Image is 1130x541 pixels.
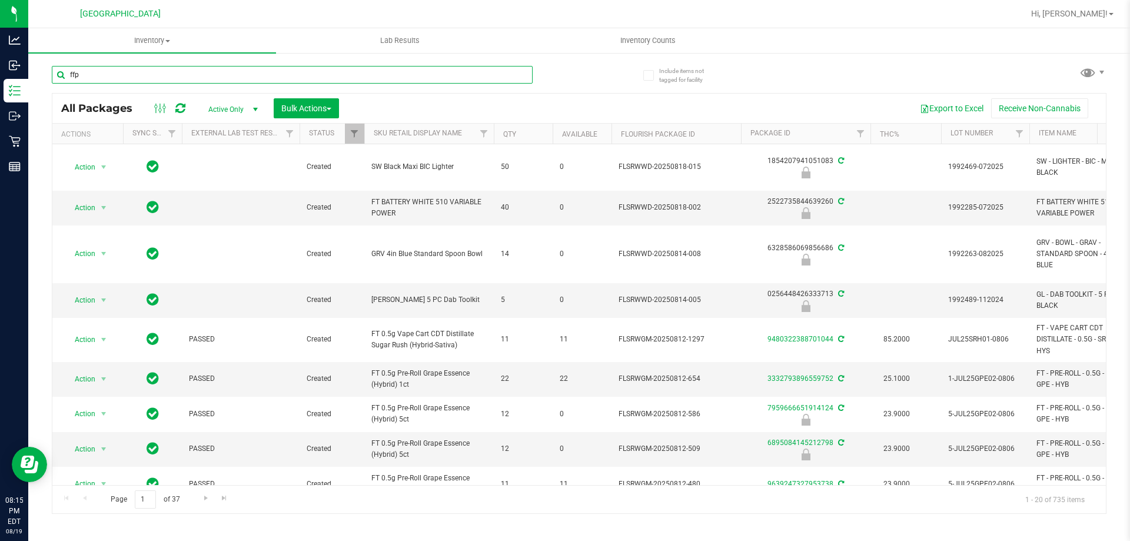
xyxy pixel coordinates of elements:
span: Action [64,476,96,492]
span: 1-JUL25GPE02-0806 [948,373,1022,384]
span: FLSRWGM-20250812-480 [619,479,734,490]
span: Sync from Compliance System [836,480,844,488]
span: 40 [501,202,546,213]
a: Sku Retail Display Name [374,129,462,137]
span: Hi, [PERSON_NAME]! [1031,9,1108,18]
span: FT 0.5g Pre-Roll Grape Essence (Hybrid) 5ct [371,473,487,495]
a: External Lab Test Result [191,129,284,137]
span: Lab Results [364,35,436,46]
span: Action [64,371,96,387]
span: 50 [501,161,546,172]
span: 1992489-112024 [948,294,1022,306]
span: 5 [501,294,546,306]
span: In Sync [147,158,159,175]
span: Action [64,159,96,175]
span: FLSRWWD-20250814-005 [619,294,734,306]
span: FLSRWGM-20250812-654 [619,373,734,384]
span: Sync from Compliance System [836,439,844,447]
span: Created [307,443,357,454]
a: 9639247327953738 [767,480,833,488]
a: Filter [1010,124,1029,144]
span: 0 [560,202,604,213]
inline-svg: Reports [9,161,21,172]
span: select [97,371,111,387]
div: Actions [61,130,118,138]
a: Inventory Counts [524,28,772,53]
div: 0256448426333713 [739,288,872,311]
span: In Sync [147,440,159,457]
a: Flourish Package ID [621,130,695,138]
span: FT BATTERY WHITE 510 VARIABLE POWER [371,197,487,219]
p: 08/19 [5,527,23,536]
span: 0 [560,294,604,306]
span: 1992263-082025 [948,248,1022,260]
a: Item Name [1039,129,1076,137]
span: GL - DAB TOOLKIT - 5 PC - BLACK [1036,289,1125,311]
span: SW Black Maxi BIC Lighter [371,161,487,172]
span: PASSED [189,334,293,345]
a: Qty [503,130,516,138]
span: FT - PRE-ROLL - 0.5G - 5CT - GPE - HYB [1036,403,1125,425]
a: 3332793896559752 [767,374,833,383]
span: [GEOGRAPHIC_DATA] [80,9,161,19]
span: [PERSON_NAME] 5 PC Dab Toolkit [371,294,487,306]
inline-svg: Retail [9,135,21,147]
a: Inventory [28,28,276,53]
a: Go to the next page [197,490,214,506]
span: In Sync [147,245,159,262]
span: 11 [501,334,546,345]
span: FLSRWWD-20250814-008 [619,248,734,260]
span: Created [307,294,357,306]
button: Bulk Actions [274,98,339,118]
span: 5-JUL25GPE02-0806 [948,443,1022,454]
a: Status [309,129,334,137]
a: Lot Number [950,129,993,137]
a: 6895084145212798 [767,439,833,447]
a: THC% [880,130,899,138]
span: select [97,159,111,175]
span: select [97,331,111,348]
a: Filter [162,124,182,144]
button: Receive Non-Cannabis [991,98,1088,118]
span: Created [307,409,357,420]
span: PASSED [189,409,293,420]
span: 25.1000 [878,370,916,387]
span: FT - PRE-ROLL - 0.5G - 5CT - GPE - HYB [1036,438,1125,460]
span: 1 - 20 of 735 items [1016,490,1094,508]
span: select [97,441,111,457]
div: Newly Received [739,414,872,426]
span: SW - LIGHTER - BIC - MAXI - BLACK [1036,156,1125,178]
span: Inventory [28,35,276,46]
span: 23.9000 [878,476,916,493]
span: FT - PRE-ROLL - 0.5G - 1CT - GPE - HYB [1036,368,1125,390]
button: Export to Excel [912,98,991,118]
span: Sync from Compliance System [836,244,844,252]
span: FT - PRE-ROLL - 0.5G - 5CT - GPE - HYB [1036,473,1125,495]
span: Created [307,202,357,213]
a: Filter [851,124,870,144]
span: 0 [560,248,604,260]
div: Newly Received [739,167,872,178]
div: Newly Received [739,300,872,312]
span: Inventory Counts [604,35,692,46]
span: FT 0.5g Vape Cart CDT Distillate Sugar Rush (Hybrid-Sativa) [371,328,487,351]
span: 23.9000 [878,440,916,457]
span: select [97,406,111,422]
span: Created [307,334,357,345]
a: 7959666651914124 [767,404,833,412]
span: FLSRWWD-20250818-015 [619,161,734,172]
span: FLSRWGM-20250812-586 [619,409,734,420]
a: Go to the last page [216,490,233,506]
span: 11 [560,479,604,490]
span: Action [64,245,96,262]
span: 5-JUL25GPE02-0806 [948,409,1022,420]
span: Sync from Compliance System [836,290,844,298]
div: 6328586069856686 [739,243,872,265]
span: Include items not tagged for facility [659,67,718,84]
span: In Sync [147,476,159,492]
span: In Sync [147,406,159,422]
a: Filter [280,124,300,144]
span: FT BATTERY WHITE 510 VARIABLE POWER [1036,197,1125,219]
span: FLSRWGM-20250812-509 [619,443,734,454]
span: 1992469-072025 [948,161,1022,172]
